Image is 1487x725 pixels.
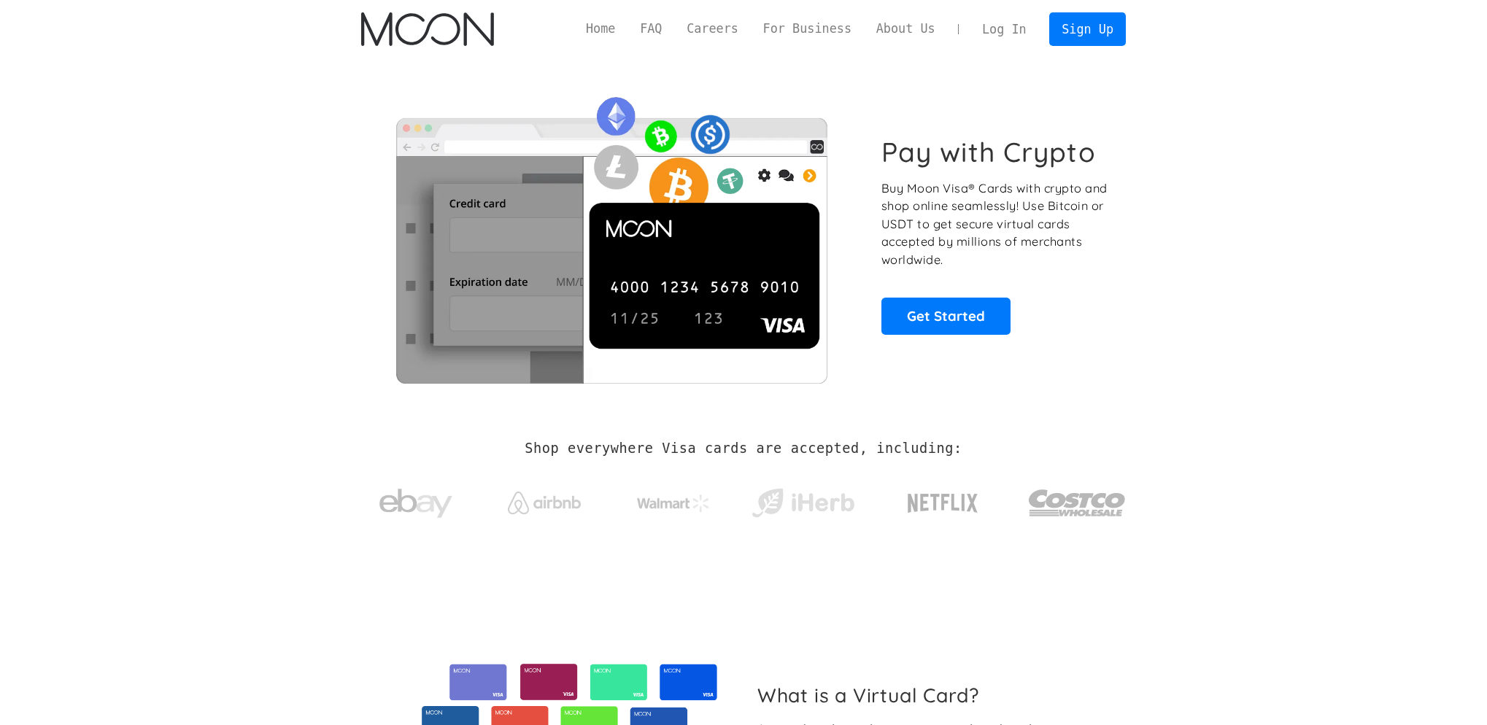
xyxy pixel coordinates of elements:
[361,12,493,46] img: Moon Logo
[573,20,627,38] a: Home
[881,179,1110,269] p: Buy Moon Visa® Cards with crypto and shop online seamlessly! Use Bitcoin or USDT to get secure vi...
[508,492,581,514] img: Airbnb
[749,484,857,522] img: iHerb
[674,20,750,38] a: Careers
[619,480,728,519] a: Walmart
[757,683,1114,707] h2: What is a Virtual Card?
[881,298,1011,334] a: Get Started
[627,20,674,38] a: FAQ
[525,441,962,457] h2: Shop everywhere Visa cards are accepted, including:
[490,477,599,522] a: Airbnb
[361,466,470,534] a: ebay
[881,136,1096,168] h1: Pay with Crypto
[379,481,452,527] img: ebay
[1028,476,1126,530] img: Costco
[1028,461,1126,538] a: Costco
[1049,12,1125,45] a: Sign Up
[878,470,1008,529] a: Netflix
[361,12,493,46] a: home
[749,470,857,530] a: iHerb
[906,485,979,522] img: Netflix
[361,87,861,383] img: Moon Cards let you spend your crypto anywhere Visa is accepted.
[637,495,710,512] img: Walmart
[751,20,864,38] a: For Business
[864,20,948,38] a: About Us
[970,13,1038,45] a: Log In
